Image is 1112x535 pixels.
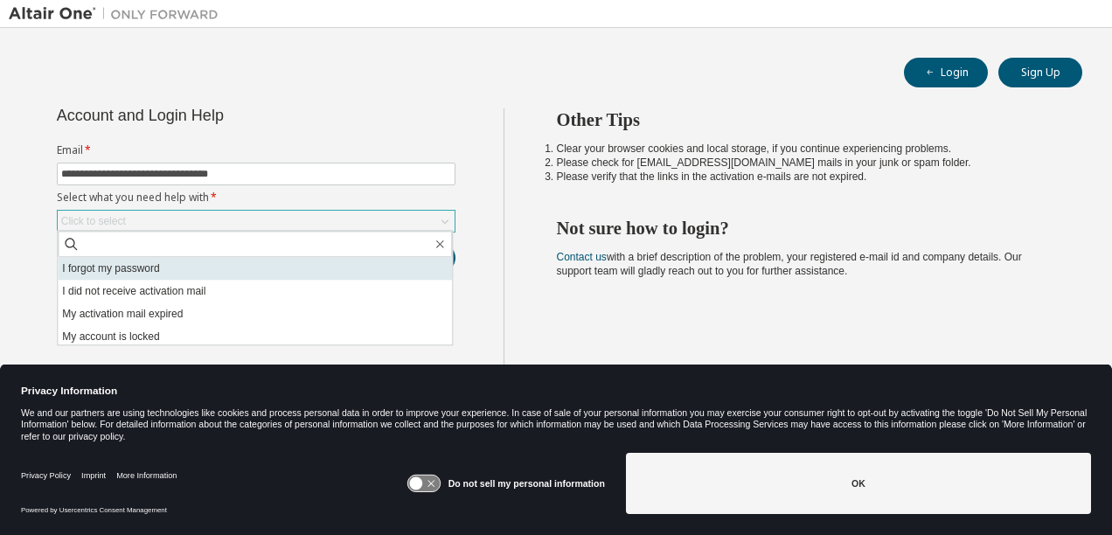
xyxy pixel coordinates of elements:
li: I forgot my password [58,257,452,280]
button: Login [904,58,988,87]
label: Select what you need help with [57,191,455,205]
li: Clear your browser cookies and local storage, if you continue experiencing problems. [557,142,1052,156]
li: Please check for [EMAIL_ADDRESS][DOMAIN_NAME] mails in your junk or spam folder. [557,156,1052,170]
h2: Other Tips [557,108,1052,131]
li: Please verify that the links in the activation e-mails are not expired. [557,170,1052,184]
button: Sign Up [998,58,1082,87]
span: with a brief description of the problem, your registered e-mail id and company details. Our suppo... [557,251,1022,277]
div: Account and Login Help [57,108,376,122]
label: Email [57,143,455,157]
img: Altair One [9,5,227,23]
div: Click to select [61,214,126,228]
div: Click to select [58,211,455,232]
h2: Not sure how to login? [557,217,1052,240]
a: Contact us [557,251,607,263]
